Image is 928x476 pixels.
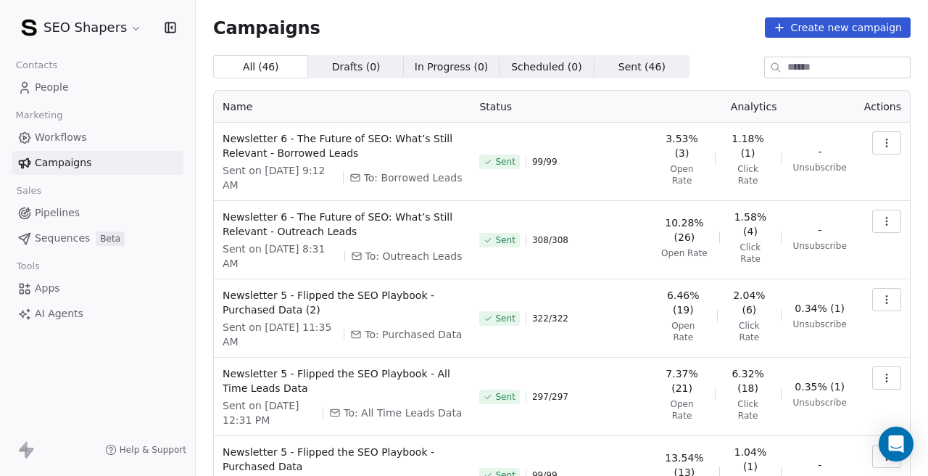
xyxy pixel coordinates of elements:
[223,398,317,427] span: Sent on [DATE] 12:31 PM
[729,288,769,317] span: 2.04% (6)
[223,131,462,160] span: Newsletter 6 - The Future of SEO: What’s Still Relevant - Borrowed Leads
[35,205,80,221] span: Pipelines
[729,320,769,343] span: Click Rate
[661,247,708,259] span: Open Rate
[12,302,183,326] a: AI Agents
[660,216,708,245] span: 10.28% (26)
[35,306,83,321] span: AI Agents
[105,444,186,456] a: Help & Support
[332,59,381,75] span: Drafts ( 0 )
[660,288,705,317] span: 6.46% (19)
[732,210,769,239] span: 1.58% (4)
[532,156,558,168] span: 99 / 99
[818,458,821,472] span: -
[223,445,462,474] span: Newsletter 5 - Flipped the SEO Playbook - Purchased Data
[223,163,337,192] span: Sent on [DATE] 9:12 AM
[10,180,48,202] span: Sales
[35,155,91,171] span: Campaigns
[660,398,703,422] span: Open Rate
[818,144,821,159] span: -
[12,201,183,225] a: Pipelines
[793,319,847,330] span: Unsubscribe
[9,104,69,126] span: Marketing
[726,398,768,422] span: Click Rate
[726,366,768,395] span: 6.32% (18)
[9,54,64,76] span: Contacts
[726,131,768,160] span: 1.18% (1)
[213,17,320,38] span: Campaigns
[12,151,183,175] a: Campaigns
[10,255,46,277] span: Tools
[793,162,847,173] span: Unsubscribe
[365,327,462,342] span: To: Purchased Data
[35,80,69,95] span: People
[511,59,582,75] span: Scheduled ( 0 )
[365,249,463,263] span: To: Outreach Leads
[765,17,911,38] button: Create new campaign
[223,242,339,271] span: Sent on [DATE] 8:31 AM
[660,131,703,160] span: 3.53% (3)
[344,406,462,420] span: To: All Time Leads Data
[532,313,568,324] span: 322 / 322
[818,223,821,237] span: -
[855,91,910,123] th: Actions
[35,281,60,296] span: Apps
[726,163,768,186] span: Click Rate
[795,301,845,316] span: 0.34% (1)
[660,366,703,395] span: 7.37% (21)
[652,91,855,123] th: Analytics
[12,126,183,149] a: Workflows
[532,234,568,246] span: 308 / 308
[43,18,127,37] span: SEO Shapers
[795,379,845,394] span: 0.35% (1)
[12,276,183,300] a: Apps
[793,397,847,409] span: Unsubscribe
[223,210,462,239] span: Newsletter 6 - The Future of SEO: What’s Still Relevant - Outreach Leads
[214,91,471,123] th: Name
[660,320,705,343] span: Open Rate
[17,15,145,40] button: SEO Shapers
[415,59,489,75] span: In Progress ( 0 )
[223,320,338,349] span: Sent on [DATE] 11:35 AM
[495,234,515,246] span: Sent
[732,445,769,474] span: 1.04% (1)
[35,231,90,246] span: Sequences
[223,288,462,317] span: Newsletter 5 - Flipped the SEO Playbook - Purchased Data (2)
[12,226,183,250] a: SequencesBeta
[660,163,703,186] span: Open Rate
[12,75,183,99] a: People
[96,231,125,246] span: Beta
[793,240,847,252] span: Unsubscribe
[618,59,666,75] span: Sent ( 46 )
[35,130,87,145] span: Workflows
[879,427,913,461] div: Open Intercom Messenger
[364,171,463,185] span: To: Borrowed Leads
[20,19,38,36] img: SEO-Shapers-Favicon.png
[495,391,515,403] span: Sent
[495,156,515,168] span: Sent
[120,444,186,456] span: Help & Support
[471,91,652,123] th: Status
[532,391,568,403] span: 297 / 297
[223,366,462,395] span: Newsletter 5 - Flipped the SEO Playbook - All Time Leads Data
[732,242,769,265] span: Click Rate
[495,313,515,324] span: Sent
